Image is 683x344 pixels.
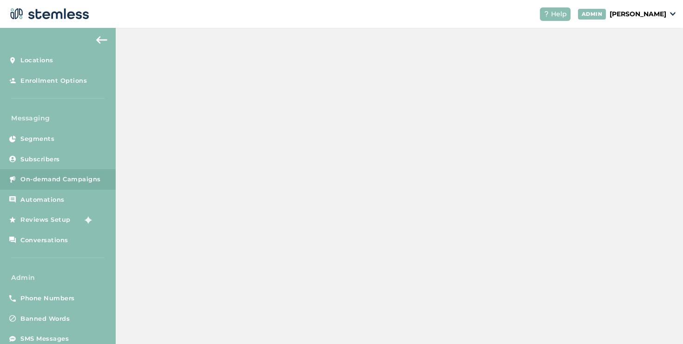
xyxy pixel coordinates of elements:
[544,11,549,17] img: icon-help-white-03924b79.svg
[670,12,676,16] img: icon_down-arrow-small-66adaf34.svg
[20,76,87,86] span: Enrollment Options
[20,334,69,344] span: SMS Messages
[20,134,54,144] span: Segments
[20,236,68,245] span: Conversations
[20,195,65,205] span: Automations
[578,9,606,20] div: ADMIN
[96,36,107,44] img: icon-arrow-back-accent-c549486e.svg
[20,314,70,324] span: Banned Words
[20,155,60,164] span: Subscribers
[20,175,101,184] span: On-demand Campaigns
[610,9,666,19] p: [PERSON_NAME]
[551,9,567,19] span: Help
[20,294,75,303] span: Phone Numbers
[637,299,683,344] iframe: Chat Widget
[78,211,96,229] img: glitter-stars-b7820f95.gif
[7,5,89,23] img: logo-dark-0685b13c.svg
[20,56,53,65] span: Locations
[20,215,71,225] span: Reviews Setup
